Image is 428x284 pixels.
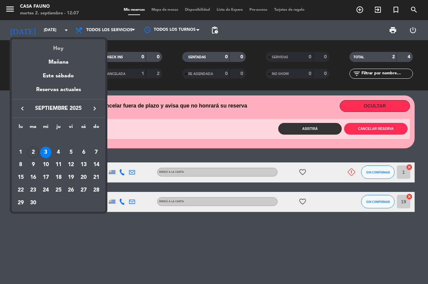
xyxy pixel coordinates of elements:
[65,159,78,171] td: 12 de septiembre de 2025
[53,159,64,171] div: 11
[40,172,51,183] div: 17
[65,146,78,159] td: 5 de septiembre de 2025
[90,146,103,159] td: 7 de septiembre de 2025
[39,123,52,133] th: miércoles
[78,147,89,158] div: 6
[65,171,78,184] td: 19 de septiembre de 2025
[91,159,102,171] div: 14
[15,197,26,209] div: 29
[77,171,90,184] td: 20 de septiembre de 2025
[27,197,39,209] td: 30 de septiembre de 2025
[27,197,39,209] div: 30
[12,67,105,85] div: Este sábado
[52,184,65,197] td: 25 de septiembre de 2025
[53,147,64,158] div: 4
[77,123,90,133] th: sábado
[15,147,26,158] div: 1
[39,171,52,184] td: 17 de septiembre de 2025
[14,184,27,197] td: 22 de septiembre de 2025
[27,146,39,159] td: 2 de septiembre de 2025
[14,123,27,133] th: lunes
[90,159,103,171] td: 14 de septiembre de 2025
[39,184,52,197] td: 24 de septiembre de 2025
[14,146,27,159] td: 1 de septiembre de 2025
[53,185,64,196] div: 25
[15,159,26,171] div: 8
[14,197,27,209] td: 29 de septiembre de 2025
[65,185,77,196] div: 26
[77,159,90,171] td: 13 de septiembre de 2025
[65,172,77,183] div: 19
[27,147,39,158] div: 2
[90,123,103,133] th: domingo
[77,184,90,197] td: 27 de septiembre de 2025
[14,171,27,184] td: 15 de septiembre de 2025
[89,104,101,113] button: keyboard_arrow_right
[65,123,78,133] th: viernes
[12,53,105,67] div: Mañana
[91,172,102,183] div: 21
[91,185,102,196] div: 28
[65,184,78,197] td: 26 de septiembre de 2025
[18,104,26,113] i: keyboard_arrow_left
[14,133,103,146] td: SEP.
[27,159,39,171] td: 9 de septiembre de 2025
[90,171,103,184] td: 21 de septiembre de 2025
[40,159,51,171] div: 10
[14,159,27,171] td: 8 de septiembre de 2025
[91,147,102,158] div: 7
[12,85,105,99] div: Reservas actuales
[12,39,105,53] div: Hoy
[16,104,28,113] button: keyboard_arrow_left
[27,185,39,196] div: 23
[90,184,103,197] td: 28 de septiembre de 2025
[65,147,77,158] div: 5
[65,159,77,171] div: 12
[78,159,89,171] div: 13
[40,147,51,158] div: 3
[27,172,39,183] div: 16
[27,184,39,197] td: 23 de septiembre de 2025
[52,146,65,159] td: 4 de septiembre de 2025
[27,159,39,171] div: 9
[15,172,26,183] div: 15
[28,104,89,113] span: septiembre 2025
[27,171,39,184] td: 16 de septiembre de 2025
[77,146,90,159] td: 6 de septiembre de 2025
[40,185,51,196] div: 24
[78,185,89,196] div: 27
[52,171,65,184] td: 18 de septiembre de 2025
[15,185,26,196] div: 22
[78,172,89,183] div: 20
[39,146,52,159] td: 3 de septiembre de 2025
[53,172,64,183] div: 18
[39,159,52,171] td: 10 de septiembre de 2025
[52,159,65,171] td: 11 de septiembre de 2025
[91,104,99,113] i: keyboard_arrow_right
[27,123,39,133] th: martes
[52,123,65,133] th: jueves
